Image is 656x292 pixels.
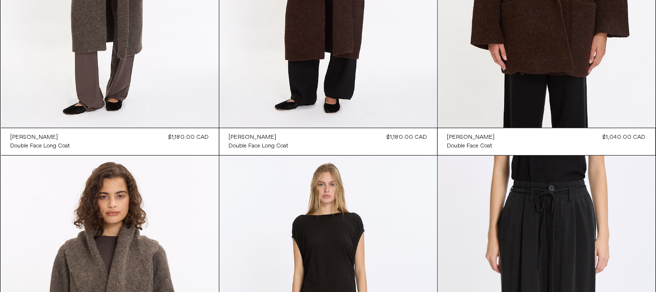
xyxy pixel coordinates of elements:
[11,133,70,142] a: [PERSON_NAME]
[229,133,289,142] a: [PERSON_NAME]
[387,133,428,142] div: $1,180.00 CAD
[447,142,493,150] div: Double Face Coat
[229,133,277,142] div: [PERSON_NAME]
[447,133,495,142] div: [PERSON_NAME]
[11,142,70,150] a: Double Face Long Coat
[229,142,289,150] a: Double Face Long Coat
[447,133,495,142] a: [PERSON_NAME]
[169,133,209,142] div: $1,180.00 CAD
[447,142,495,150] a: Double Face Coat
[603,133,646,142] div: $1,040.00 CAD
[11,133,58,142] div: [PERSON_NAME]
